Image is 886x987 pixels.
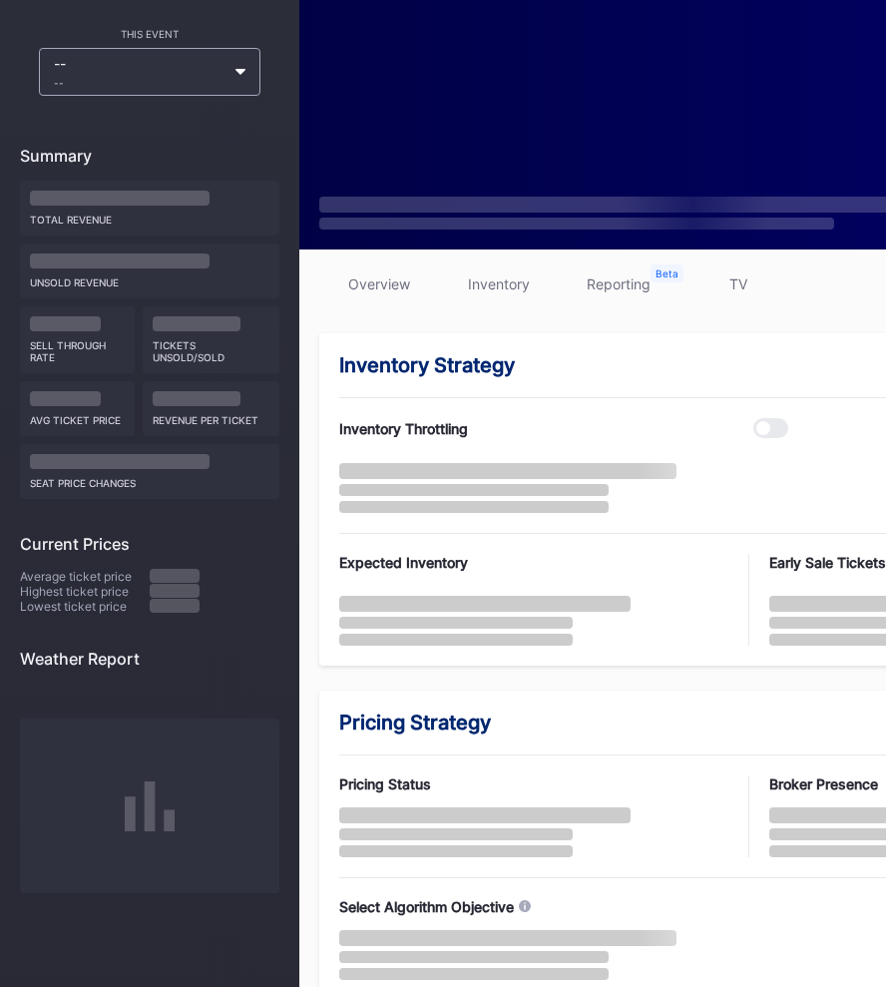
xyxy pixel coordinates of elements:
[339,775,728,792] div: Pricing Status
[439,269,559,298] a: inventory
[339,420,468,437] div: Inventory Throttling
[20,534,279,554] div: Current Prices
[30,406,125,426] div: Avg ticket price
[54,55,225,89] div: --
[20,599,150,614] div: Lowest ticket price
[20,569,150,584] div: Average ticket price
[559,269,678,298] a: reporting
[20,28,279,40] div: This Event
[54,77,225,89] div: --
[319,269,439,298] a: overview
[30,331,125,363] div: Sell Through Rate
[678,269,798,298] a: TV
[153,331,270,363] div: Tickets Unsold/Sold
[20,649,279,669] div: Weather Report
[153,406,270,426] div: Revenue per ticket
[339,554,728,571] div: Expected Inventory
[339,898,514,915] div: Select Algorithm Objective
[20,146,279,166] div: Summary
[30,206,269,226] div: Total Revenue
[20,584,150,599] div: Highest ticket price
[30,268,269,288] div: Unsold Revenue
[30,469,269,489] div: seat price changes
